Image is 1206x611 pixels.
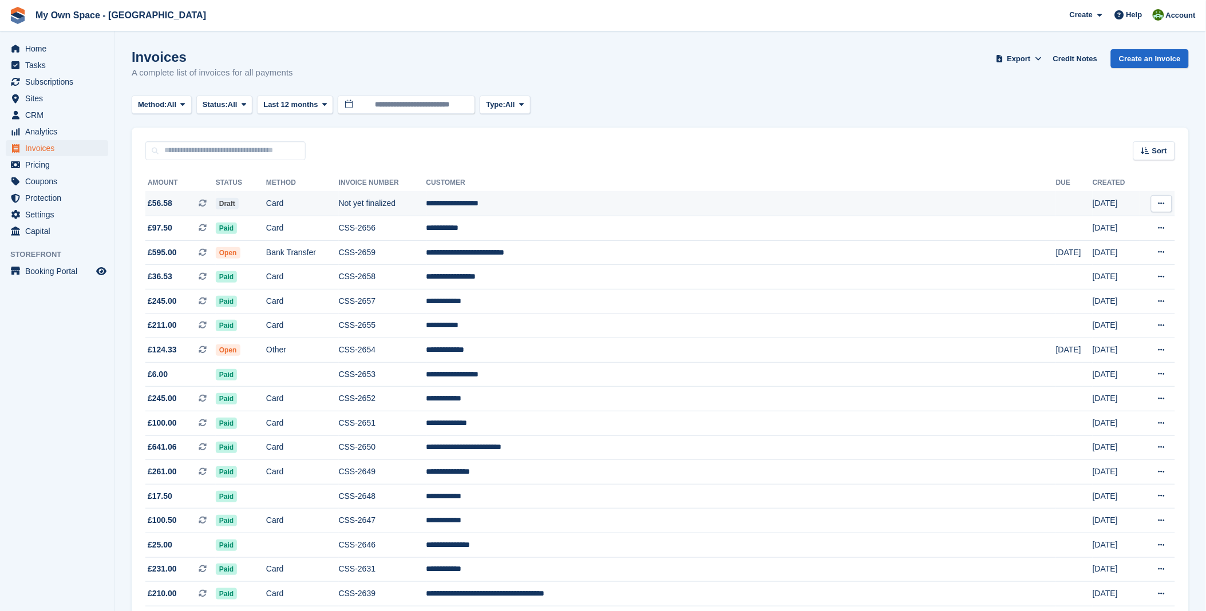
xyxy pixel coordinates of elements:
[167,99,177,110] span: All
[216,198,239,209] span: Draft
[339,435,426,460] td: CSS-2650
[6,223,108,239] a: menu
[266,240,339,265] td: Bank Transfer
[148,319,177,331] span: £211.00
[339,582,426,606] td: CSS-2639
[148,295,177,307] span: £245.00
[6,173,108,189] a: menu
[203,99,228,110] span: Status:
[216,442,237,453] span: Paid
[339,533,426,558] td: CSS-2646
[266,174,339,192] th: Method
[6,90,108,106] a: menu
[1070,9,1093,21] span: Create
[1093,338,1140,363] td: [DATE]
[132,66,293,80] p: A complete list of invoices for all payments
[216,515,237,526] span: Paid
[6,140,108,156] a: menu
[1049,49,1102,68] a: Credit Notes
[6,190,108,206] a: menu
[25,41,94,57] span: Home
[148,441,177,453] span: £641.06
[266,216,339,241] td: Card
[216,271,237,283] span: Paid
[1111,49,1189,68] a: Create an Invoice
[148,247,177,259] span: £595.00
[339,509,426,533] td: CSS-2647
[1153,9,1164,21] img: Keely
[6,124,108,140] a: menu
[1093,533,1140,558] td: [DATE]
[216,466,237,478] span: Paid
[6,107,108,123] a: menu
[1093,192,1140,216] td: [DATE]
[339,362,426,387] td: CSS-2653
[1093,216,1140,241] td: [DATE]
[145,174,216,192] th: Amount
[266,289,339,314] td: Card
[216,491,237,502] span: Paid
[216,564,237,575] span: Paid
[132,49,293,65] h1: Invoices
[25,157,94,173] span: Pricing
[216,418,237,429] span: Paid
[148,539,172,551] span: £25.00
[1093,582,1140,606] td: [DATE]
[228,99,238,110] span: All
[216,393,237,404] span: Paid
[266,314,339,338] td: Card
[266,192,339,216] td: Card
[196,96,252,114] button: Status: All
[6,157,108,173] a: menu
[266,387,339,411] td: Card
[148,563,177,575] span: £231.00
[339,460,426,485] td: CSS-2649
[25,74,94,90] span: Subscriptions
[266,557,339,582] td: Card
[138,99,167,110] span: Method:
[505,99,515,110] span: All
[266,435,339,460] td: Card
[263,99,318,110] span: Last 12 months
[216,344,240,356] span: Open
[486,99,505,110] span: Type:
[25,263,94,279] span: Booking Portal
[1152,145,1167,157] span: Sort
[216,539,237,551] span: Paid
[216,247,240,259] span: Open
[257,96,333,114] button: Last 12 months
[148,490,172,502] span: £17.50
[216,223,237,234] span: Paid
[148,417,177,429] span: £100.00
[1093,460,1140,485] td: [DATE]
[1093,435,1140,460] td: [DATE]
[10,249,114,260] span: Storefront
[266,338,339,363] td: Other
[339,174,426,192] th: Invoice Number
[148,271,172,283] span: £36.53
[148,392,177,404] span: £245.00
[1093,240,1140,265] td: [DATE]
[216,369,237,380] span: Paid
[339,240,426,265] td: CSS-2659
[9,7,26,24] img: stora-icon-8386f47178a22dfd0bd8f6a31ec36ba5ce8667c1dd55bd0f319d3a0aa187defe.svg
[25,140,94,156] span: Invoices
[266,265,339,289] td: Card
[1166,10,1196,21] span: Account
[148,466,177,478] span: £261.00
[1093,289,1140,314] td: [DATE]
[25,90,94,106] span: Sites
[6,74,108,90] a: menu
[148,514,177,526] span: £100.50
[148,344,177,356] span: £124.33
[339,216,426,241] td: CSS-2656
[339,484,426,509] td: CSS-2648
[94,264,108,278] a: Preview store
[25,190,94,206] span: Protection
[266,460,339,485] td: Card
[216,588,237,600] span: Paid
[266,411,339,436] td: Card
[339,411,426,436] td: CSS-2651
[216,296,237,307] span: Paid
[1056,240,1093,265] td: [DATE]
